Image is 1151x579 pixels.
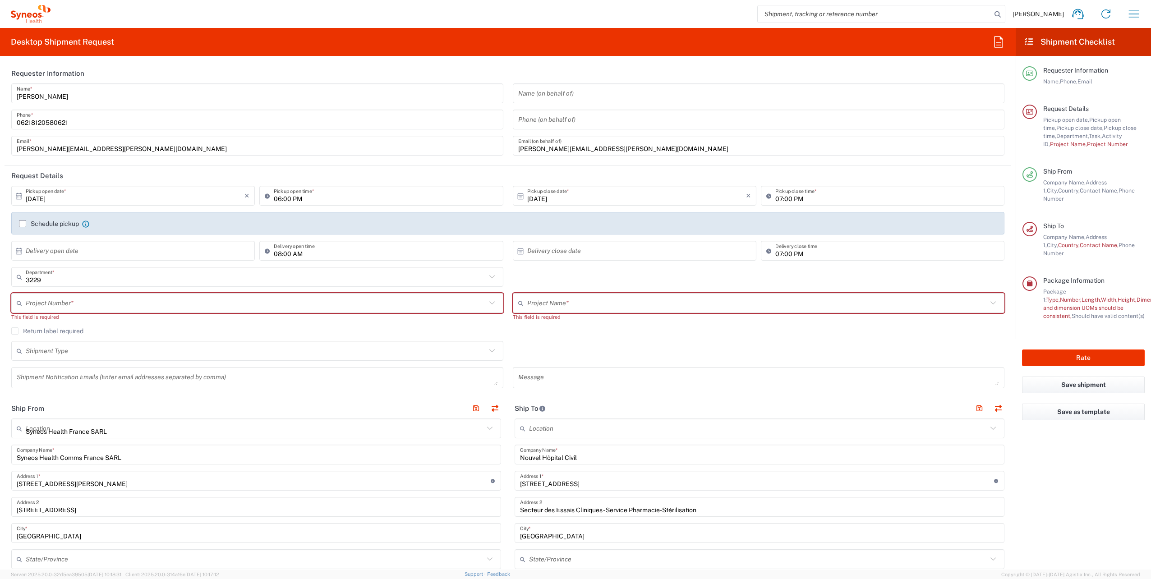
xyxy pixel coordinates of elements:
[1047,242,1058,248] span: City,
[746,188,751,203] i: ×
[1058,187,1080,194] span: Country,
[11,404,44,413] h2: Ship From
[1024,37,1115,47] h2: Shipment Checklist
[1056,133,1089,139] span: Department,
[1043,222,1064,230] span: Ship To
[1043,116,1089,123] span: Pickup open date,
[1043,179,1086,186] span: Company Name,
[1022,404,1145,420] button: Save as template
[1118,296,1137,303] span: Height,
[11,572,121,577] span: Server: 2025.20.0-32d5ea39505
[1043,78,1060,85] span: Name,
[1082,296,1101,303] span: Length,
[11,313,503,321] div: This field is required
[1022,349,1145,366] button: Rate
[1077,78,1092,85] span: Email
[1056,124,1104,131] span: Pickup close date,
[1001,570,1140,579] span: Copyright © [DATE]-[DATE] Agistix Inc., All Rights Reserved
[1013,10,1064,18] span: [PERSON_NAME]
[487,571,510,577] a: Feedback
[1080,242,1119,248] span: Contact Name,
[11,171,63,180] h2: Request Details
[1060,296,1082,303] span: Number,
[1087,141,1128,147] span: Project Number
[1043,234,1086,240] span: Company Name,
[1043,67,1108,74] span: Requester Information
[1043,277,1105,284] span: Package Information
[1050,141,1087,147] span: Project Name,
[11,327,83,335] label: Return label required
[465,571,487,577] a: Support
[11,37,114,47] h2: Desktop Shipment Request
[185,572,219,577] span: [DATE] 10:17:12
[87,572,121,577] span: [DATE] 10:18:31
[1089,133,1102,139] span: Task,
[1047,187,1058,194] span: City,
[125,572,219,577] span: Client: 2025.20.0-314a16e
[1043,168,1072,175] span: Ship From
[1058,242,1080,248] span: Country,
[515,404,546,413] h2: Ship To
[19,220,79,227] label: Schedule pickup
[1101,296,1118,303] span: Width,
[758,5,991,23] input: Shipment, tracking or reference number
[1060,78,1077,85] span: Phone,
[244,188,249,203] i: ×
[1080,187,1119,194] span: Contact Name,
[11,69,84,78] h2: Requester Information
[1046,296,1060,303] span: Type,
[1072,312,1145,319] span: Should have valid content(s)
[1043,288,1066,303] span: Package 1:
[1043,105,1089,112] span: Request Details
[1022,377,1145,393] button: Save shipment
[513,313,1005,321] div: This field is required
